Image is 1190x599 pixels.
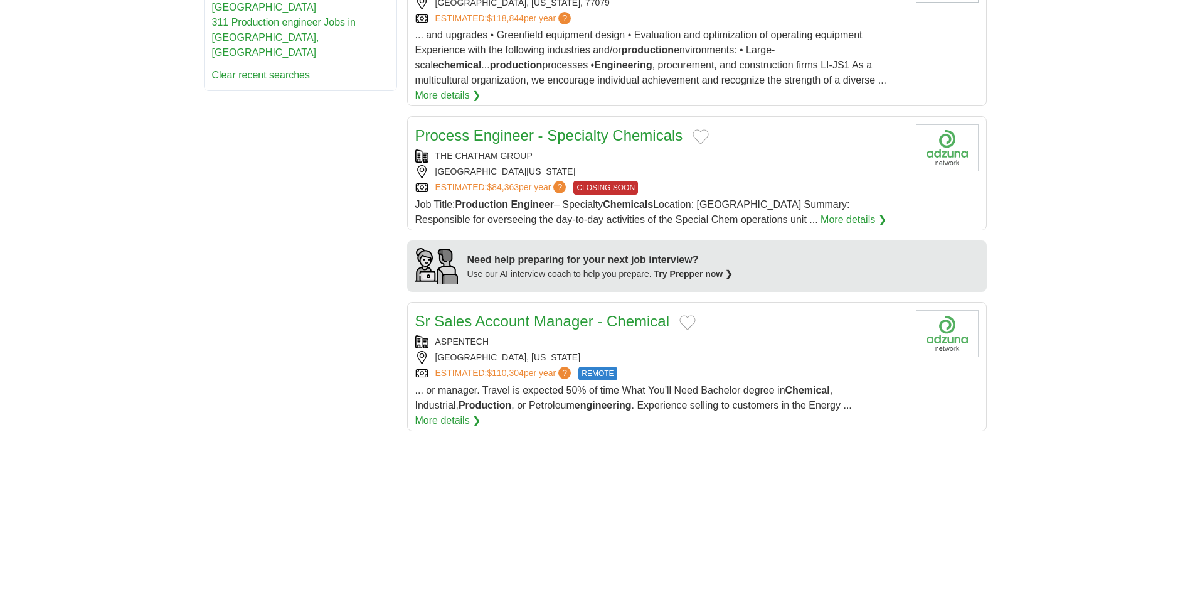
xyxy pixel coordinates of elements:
[594,60,652,70] strong: Engineering
[558,12,571,24] span: ?
[415,385,852,411] span: ... or manager. Travel is expected 50% of time What You'll Need Bachelor degree in , Industrial, ...
[487,182,519,192] span: $84,363
[415,199,850,225] span: Job Title: – Specialty Location: [GEOGRAPHIC_DATA] Summary: Responsible for overseeing the day-to...
[467,267,733,281] div: Use our AI interview coach to help you prepare.
[415,351,906,364] div: [GEOGRAPHIC_DATA], [US_STATE]
[487,368,523,378] span: $110,304
[415,149,906,163] div: THE CHATHAM GROUP
[415,335,906,348] div: ASPENTECH
[435,181,569,195] a: ESTIMATED:$84,363per year?
[212,70,311,80] a: Clear recent searches
[575,400,632,411] strong: engineering
[916,310,979,357] img: Company logo
[487,13,523,23] span: $118,844
[679,315,696,330] button: Add to favorite jobs
[622,45,674,55] strong: production
[415,165,906,178] div: [GEOGRAPHIC_DATA][US_STATE]
[415,127,683,144] a: Process Engineer - Specialty Chemicals
[785,385,830,396] strong: Chemical
[511,199,553,210] strong: Engineer
[435,12,574,25] a: ESTIMATED:$118,844per year?
[558,367,571,379] span: ?
[467,252,733,267] div: Need help preparing for your next job interview?
[212,17,356,58] a: 311 Production engineer Jobs in [GEOGRAPHIC_DATA], [GEOGRAPHIC_DATA]
[455,199,508,210] strong: Production
[693,129,709,144] button: Add to favorite jobs
[603,199,653,210] strong: Chemicals
[435,367,574,380] a: ESTIMATED:$110,304per year?
[415,88,481,103] a: More details ❯
[553,181,566,193] span: ?
[821,212,886,227] a: More details ❯
[415,313,670,330] a: Sr Sales Account Manager - Chemical
[573,181,638,195] span: CLOSING SOON
[490,60,543,70] strong: production
[459,400,511,411] strong: Production
[916,124,979,171] img: Company logo
[415,30,887,85] span: ... and upgrades • Greenfield equipment design • Evaluation and optimization of operating equipme...
[415,413,481,428] a: More details ❯
[578,367,617,380] span: REMOTE
[438,60,481,70] strong: chemical
[654,269,733,279] a: Try Prepper now ❯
